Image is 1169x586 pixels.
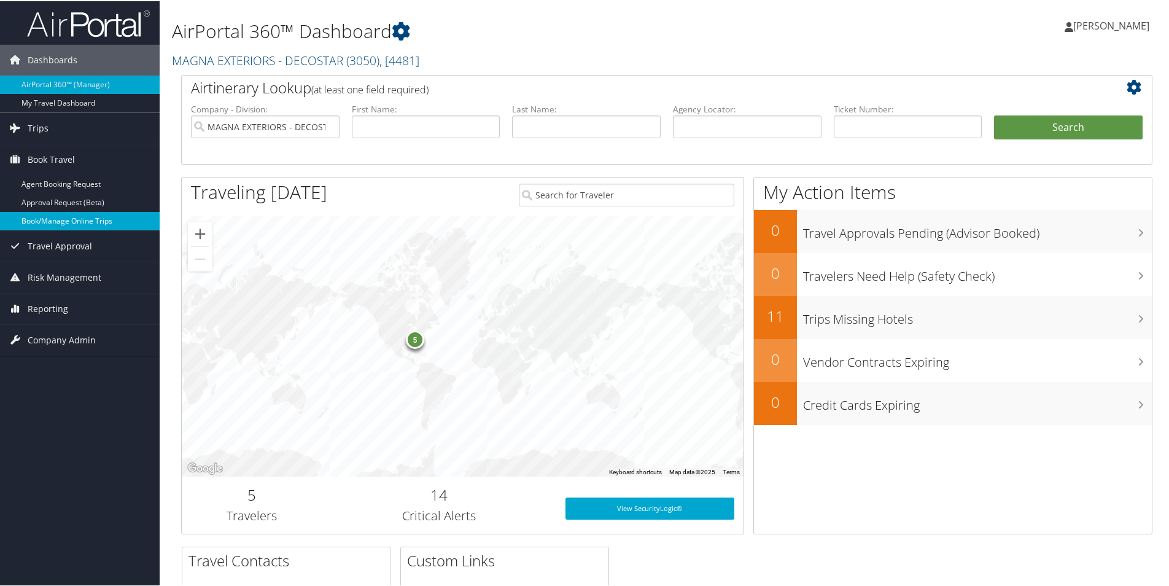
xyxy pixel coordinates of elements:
label: Ticket Number: [834,102,982,114]
h2: 0 [754,262,797,283]
h1: AirPortal 360™ Dashboard [172,17,832,43]
h2: Travel Contacts [188,549,390,570]
h2: 5 [191,483,313,504]
span: (at least one field required) [311,82,429,95]
div: 5 [406,329,424,348]
input: Search for Traveler [519,182,734,205]
h2: 14 [332,483,547,504]
h3: Travelers [191,506,313,523]
a: 0Travel Approvals Pending (Advisor Booked) [754,209,1152,252]
h3: Travel Approvals Pending (Advisor Booked) [803,217,1152,241]
span: ( 3050 ) [346,51,379,68]
a: 11Trips Missing Hotels [754,295,1152,338]
h2: 0 [754,219,797,240]
a: View SecurityLogic® [565,496,734,518]
button: Search [994,114,1143,139]
span: Trips [28,112,49,143]
h3: Credit Cards Expiring [803,389,1152,413]
button: Zoom out [188,246,212,270]
h3: Critical Alerts [332,506,547,523]
a: 0Credit Cards Expiring [754,381,1152,424]
label: Agency Locator: [673,102,821,114]
label: First Name: [352,102,500,114]
button: Zoom in [188,221,212,245]
h2: 0 [754,348,797,369]
a: 0Vendor Contracts Expiring [754,338,1152,381]
h1: My Action Items [754,178,1152,204]
label: Company - Division: [191,102,340,114]
h1: Traveling [DATE] [191,178,327,204]
span: Reporting [28,292,68,323]
h3: Travelers Need Help (Safety Check) [803,260,1152,284]
h2: Airtinerary Lookup [191,76,1062,97]
h2: 11 [754,305,797,326]
a: [PERSON_NAME] [1065,6,1162,43]
img: airportal-logo.png [27,8,150,37]
span: Dashboards [28,44,77,74]
h2: Custom Links [407,549,608,570]
span: Book Travel [28,143,75,174]
h3: Trips Missing Hotels [803,303,1152,327]
img: Google [185,459,225,475]
span: Travel Approval [28,230,92,260]
a: Open this area in Google Maps (opens a new window) [185,459,225,475]
span: [PERSON_NAME] [1073,18,1149,31]
a: Terms (opens in new tab) [723,467,740,474]
span: , [ 4481 ] [379,51,419,68]
span: Risk Management [28,261,101,292]
h3: Vendor Contracts Expiring [803,346,1152,370]
button: Keyboard shortcuts [609,467,662,475]
span: Company Admin [28,324,96,354]
a: MAGNA EXTERIORS - DECOSTAR [172,51,419,68]
a: 0Travelers Need Help (Safety Check) [754,252,1152,295]
span: Map data ©2025 [669,467,715,474]
h2: 0 [754,391,797,412]
label: Last Name: [512,102,661,114]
